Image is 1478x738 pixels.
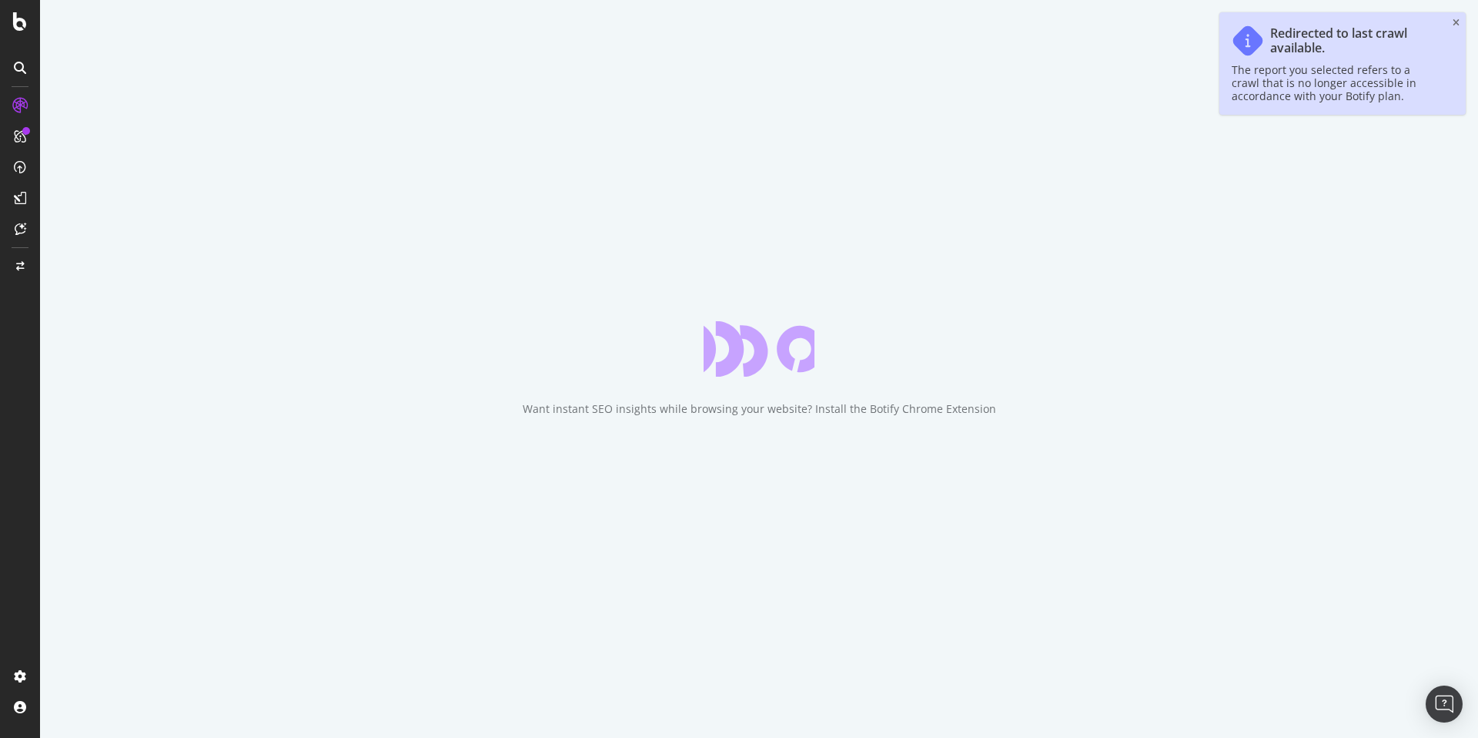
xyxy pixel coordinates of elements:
[1232,63,1438,102] div: The report you selected refers to a crawl that is no longer accessible in accordance with your Bo...
[523,401,996,417] div: Want instant SEO insights while browsing your website? Install the Botify Chrome Extension
[1453,18,1460,28] div: close toast
[704,321,814,377] div: animation
[1426,686,1463,723] div: Open Intercom Messenger
[1270,26,1438,55] div: Redirected to last crawl available.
